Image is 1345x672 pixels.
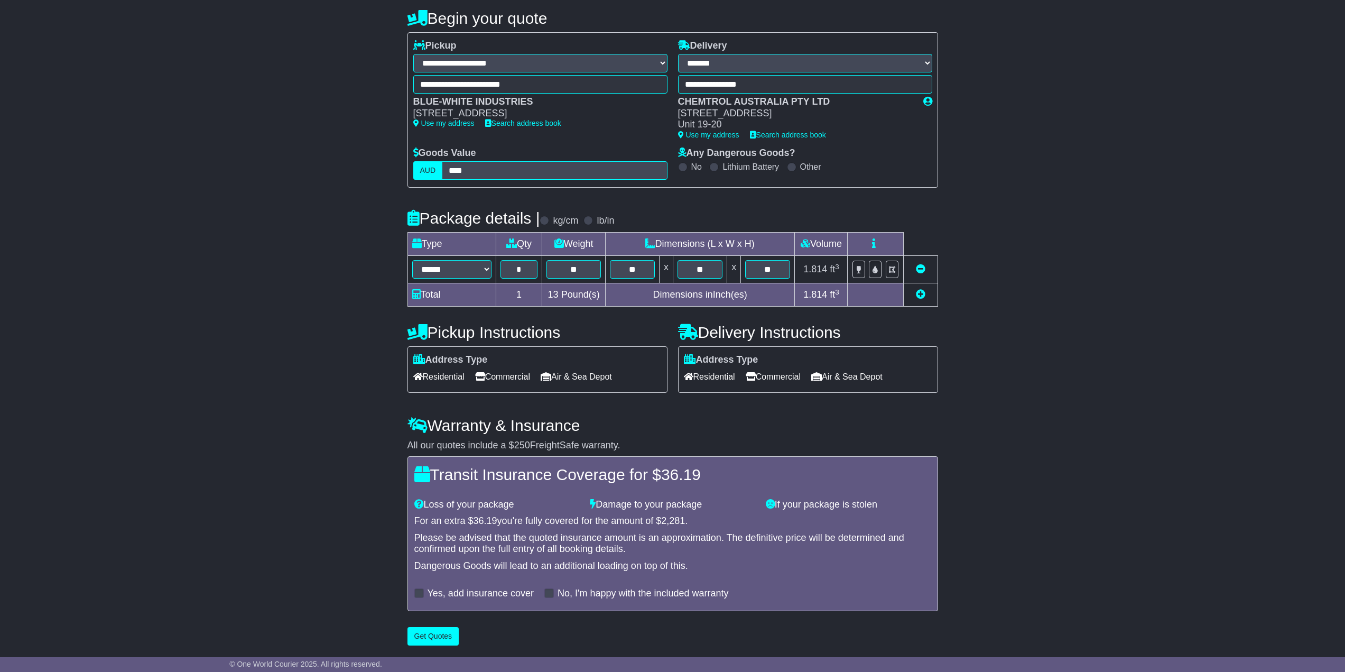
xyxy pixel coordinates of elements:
[660,256,673,283] td: x
[678,131,739,139] a: Use my address
[414,532,931,555] div: Please be advised that the quoted insurance amount is an approximation. The definitive price will...
[409,499,585,511] div: Loss of your package
[835,288,839,296] sup: 3
[514,440,530,450] span: 250
[413,369,465,385] span: Residential
[916,264,925,274] a: Remove this item
[678,119,913,131] div: Unit 19-20
[407,283,496,307] td: Total
[413,161,443,180] label: AUD
[407,233,496,256] td: Type
[407,440,938,452] div: All our quotes include a $ FreightSafe warranty.
[800,162,821,172] label: Other
[496,233,542,256] td: Qty
[746,369,801,385] span: Commercial
[542,283,605,307] td: Pound(s)
[413,108,657,119] div: [STREET_ADDRESS]
[407,324,667,341] h4: Pickup Instructions
[413,354,488,366] label: Address Type
[428,588,534,600] label: Yes, add insurance cover
[541,369,612,385] span: Air & Sea Depot
[916,289,925,300] a: Add new item
[830,264,839,274] span: ft
[229,660,382,668] span: © One World Courier 2025. All rights reserved.
[413,148,476,159] label: Goods Value
[795,233,848,256] td: Volume
[678,108,913,119] div: [STREET_ADDRESS]
[678,324,938,341] h4: Delivery Instructions
[661,515,685,526] span: 2,281
[542,233,605,256] td: Weight
[803,289,827,300] span: 1.814
[558,588,729,600] label: No, I'm happy with the included warranty
[684,354,758,366] label: Address Type
[678,40,727,52] label: Delivery
[407,627,459,646] button: Get Quotes
[496,283,542,307] td: 1
[413,119,475,127] a: Use my address
[585,499,760,511] div: Damage to your package
[678,96,913,108] div: CHEMTROL AUSTRALIA PTY LTD
[548,289,559,300] span: 13
[407,417,938,434] h4: Warranty & Insurance
[691,162,702,172] label: No
[661,466,701,483] span: 36.19
[760,499,936,511] div: If your package is stolen
[413,96,657,108] div: BLUE-WHITE INDUSTRIES
[811,369,883,385] span: Air & Sea Depot
[750,131,826,139] a: Search address book
[475,369,530,385] span: Commercial
[414,515,931,527] div: For an extra $ you're fully covered for the amount of $ .
[605,283,795,307] td: Dimensions in Inch(es)
[605,233,795,256] td: Dimensions (L x W x H)
[414,560,931,572] div: Dangerous Goods will lead to an additional loading on top of this.
[722,162,779,172] label: Lithium Battery
[727,256,741,283] td: x
[830,289,839,300] span: ft
[485,119,561,127] a: Search address book
[413,40,457,52] label: Pickup
[803,264,827,274] span: 1.814
[835,263,839,271] sup: 3
[407,209,540,227] h4: Package details |
[684,369,735,385] span: Residential
[414,466,931,483] h4: Transit Insurance Coverage for $
[678,148,795,159] label: Any Dangerous Goods?
[474,515,497,526] span: 36.19
[597,215,614,227] label: lb/in
[407,10,938,27] h4: Begin your quote
[553,215,578,227] label: kg/cm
